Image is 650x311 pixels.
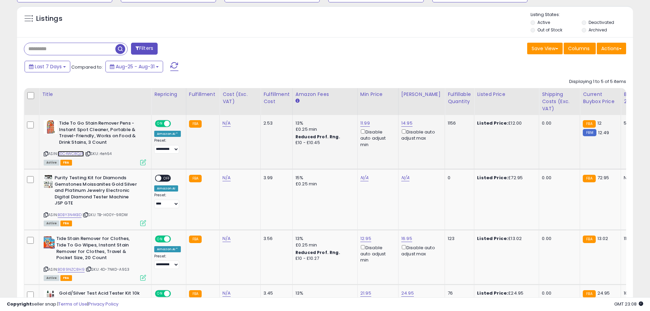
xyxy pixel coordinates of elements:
div: Amazon AI * [154,246,181,252]
div: £10 - £10.27 [295,256,352,261]
a: N/A [222,120,231,127]
div: ASIN: [44,120,146,165]
div: Displaying 1 to 5 of 5 items [569,79,626,85]
span: 72.95 [597,174,609,181]
label: Archived [589,27,607,33]
div: [PERSON_NAME] [401,91,442,98]
small: FBA [583,120,595,128]
img: 51nsxdKDmUL._SL40_.jpg [44,120,57,134]
div: Repricing [154,91,183,98]
a: 12.95 [360,235,371,242]
span: FBA [60,275,72,281]
div: ASIN: [44,236,146,280]
p: Listing States: [531,12,633,18]
a: B0C4WC8QJR [58,151,84,157]
span: 24.95 [597,290,610,296]
a: N/A [222,235,231,242]
b: Tide To Go Stain Remover Pens - Instant Spot Cleaner, Portable & Travel-Friendly, Works on Food &... [59,120,142,147]
span: Compared to: [71,64,103,70]
a: 21.95 [360,290,371,297]
div: Disable auto adjust min [360,128,393,148]
button: Last 7 Days [25,61,70,72]
div: Listed Price [477,91,536,98]
div: £0.25 min [295,242,352,248]
span: ON [156,121,164,127]
span: OFF [161,175,172,181]
strong: Copyright [7,301,32,307]
button: Columns [564,43,596,54]
button: Save View [527,43,563,54]
a: 14.95 [401,120,413,127]
div: Preset: [154,193,181,208]
img: 51dhxDUn16L._SL40_.jpg [44,236,55,249]
a: N/A [222,290,231,297]
span: 12 [597,120,602,126]
div: Shipping Costs (Exc. VAT) [542,91,577,112]
span: OFF [170,236,181,242]
img: 41hHg0716nL._SL40_.jpg [44,290,57,304]
div: 3.99 [263,175,287,181]
span: Aug-25 - Aug-31 [116,63,155,70]
span: FBA [60,160,72,166]
span: FBA [60,221,72,226]
div: 0 [448,175,469,181]
small: FBA [189,175,202,182]
div: 2.53 [263,120,287,126]
div: 1156 [448,120,469,126]
div: Cost (Exc. VAT) [222,91,258,105]
div: Disable auto adjust max [401,244,439,257]
a: B0BY3N4KBD [58,212,82,218]
span: All listings currently available for purchase on Amazon [44,275,59,281]
div: 13% [295,120,352,126]
div: Fulfillment Cost [263,91,290,105]
b: Listed Price: [477,174,508,181]
img: 51pTzeoh0rL._SL40_.jpg [44,175,53,188]
a: 11.99 [360,120,370,127]
b: Reduced Prof. Rng. [295,134,340,140]
span: Last 7 Days [35,63,62,70]
div: Disable auto adjust max [401,128,439,141]
b: Listed Price: [477,235,508,242]
small: FBA [583,236,595,243]
label: Deactivated [589,19,614,25]
div: 100% [624,290,646,296]
h5: Listings [36,14,62,24]
small: FBA [189,236,202,243]
div: 13% [295,290,352,296]
small: FBA [189,290,202,298]
a: N/A [401,174,409,181]
div: 76 [448,290,469,296]
button: Aug-25 - Aug-31 [105,61,163,72]
div: 3.45 [263,290,287,296]
div: 0.00 [542,236,575,242]
div: 123 [448,236,469,242]
small: Amazon Fees. [295,98,300,104]
div: Fulfillment [189,91,217,98]
div: 0.00 [542,290,575,296]
span: | SKU: rteh54 [85,151,112,156]
div: Min Price [360,91,395,98]
span: 12.49 [598,129,609,136]
div: £72.95 [477,175,534,181]
small: FBA [583,175,595,182]
div: Amazon AI [154,185,178,192]
a: N/A [360,174,369,181]
b: Listed Price: [477,290,508,296]
span: | SKU: 4D-7NK0-A9S3 [86,267,129,272]
span: ON [156,236,164,242]
div: £0.25 min [295,181,352,187]
span: All listings currently available for purchase on Amazon [44,221,59,226]
small: FBA [583,290,595,298]
div: £24.95 [477,290,534,296]
div: ASIN: [44,175,146,225]
div: BB Share 24h. [624,91,649,105]
span: Columns [568,45,590,52]
label: Active [537,19,550,25]
button: Actions [597,43,626,54]
small: FBA [189,120,202,128]
label: Out of Stock [537,27,562,33]
div: Current Buybox Price [583,91,618,105]
div: £10 - £10.45 [295,140,352,146]
a: 24.95 [401,290,414,297]
a: Privacy Policy [88,301,118,307]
